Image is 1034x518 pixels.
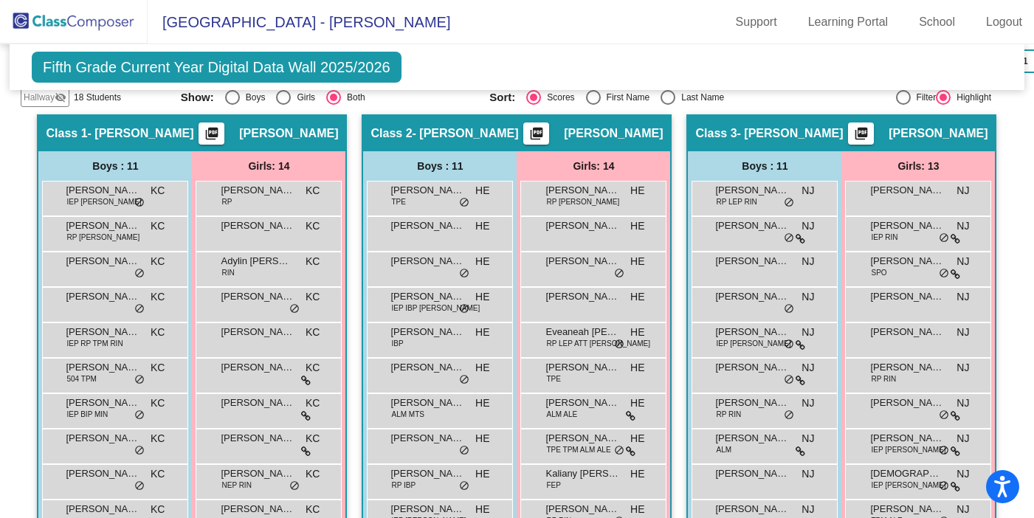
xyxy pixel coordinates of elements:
[66,466,139,481] span: [PERSON_NAME] [PERSON_NAME]
[370,126,412,141] span: Class 2
[675,91,724,104] div: Last Name
[306,396,320,411] span: KC
[870,466,944,481] span: [DEMOGRAPHIC_DATA][PERSON_NAME]
[957,183,969,198] span: NJ
[306,431,320,446] span: KC
[489,91,515,104] span: Sort:
[66,338,123,349] span: IEP RP TPM RIN
[151,396,165,411] span: KC
[716,444,731,455] span: ALM
[545,502,619,517] span: [PERSON_NAME]
[221,183,294,198] span: [PERSON_NAME]
[66,373,96,384] span: 504 TPM
[911,91,937,104] div: Filter
[66,196,141,207] span: IEP [PERSON_NAME]
[951,91,991,104] div: Highlight
[181,91,214,104] span: Show:
[630,254,644,269] span: HE
[871,232,897,243] span: IEP RIN
[413,126,519,141] span: - [PERSON_NAME]
[391,409,424,420] span: ALM MTS
[148,10,450,34] span: [GEOGRAPHIC_DATA] - [PERSON_NAME]
[802,502,814,517] span: NJ
[459,480,469,492] span: do_not_disturb_alt
[151,466,165,482] span: KC
[46,126,87,141] span: Class 1
[870,360,944,375] span: [PERSON_NAME]
[475,502,489,517] span: HE
[475,466,489,482] span: HE
[391,196,405,207] span: TPE
[974,10,1034,34] a: Logout
[475,396,489,411] span: HE
[66,360,139,375] span: [PERSON_NAME]
[306,183,320,198] span: KC
[957,325,969,340] span: NJ
[289,303,300,315] span: do_not_disturb_alt
[134,445,145,457] span: do_not_disturb_alt
[545,218,619,233] span: [PERSON_NAME]
[715,396,789,410] span: [PERSON_NAME]
[545,431,619,446] span: [PERSON_NAME]
[134,268,145,280] span: do_not_disturb_alt
[66,502,139,517] span: [PERSON_NAME]
[390,431,464,446] span: [PERSON_NAME]
[870,289,944,304] span: [PERSON_NAME]
[871,373,896,384] span: RP RIN
[221,289,294,304] span: [PERSON_NAME]
[306,218,320,234] span: KC
[391,338,403,349] span: IBP
[546,338,649,349] span: RP LEP ATT [PERSON_NAME]
[546,409,577,420] span: ALM ALE
[695,126,737,141] span: Class 3
[24,91,55,104] span: Hallway
[240,91,266,104] div: Boys
[784,232,794,244] span: do_not_disturb_alt
[306,502,320,517] span: KC
[134,303,145,315] span: do_not_disturb_alt
[957,218,969,234] span: NJ
[889,126,988,141] span: [PERSON_NAME]
[784,410,794,421] span: do_not_disturb_alt
[546,444,610,455] span: TPE TPM ALM ALE
[870,183,944,198] span: [PERSON_NAME]
[66,289,139,304] span: [PERSON_NAME]
[221,431,294,446] span: [PERSON_NAME]
[306,325,320,340] span: KC
[221,267,234,278] span: RIN
[192,151,345,181] div: Girls: 14
[541,91,574,104] div: Scores
[291,91,315,104] div: Girls
[475,289,489,305] span: HE
[715,218,789,233] span: [PERSON_NAME]
[957,396,969,411] span: NJ
[66,232,139,243] span: RP [PERSON_NAME]
[475,431,489,446] span: HE
[802,289,814,305] span: NJ
[66,183,139,198] span: [PERSON_NAME]
[630,502,644,517] span: HE
[221,360,294,375] span: [PERSON_NAME]
[221,254,294,269] span: Adylin [PERSON_NAME]
[390,360,464,375] span: [PERSON_NAME]
[715,289,789,304] span: [PERSON_NAME] [PERSON_NAME]
[203,126,221,147] mat-icon: picture_as_pdf
[870,502,944,517] span: [PERSON_NAME]
[870,254,944,269] span: [PERSON_NAME]
[939,410,949,421] span: do_not_disturb_alt
[306,289,320,305] span: KC
[871,267,886,278] span: SPO
[802,360,814,376] span: NJ
[871,480,945,491] span: IEP [PERSON_NAME]
[38,151,192,181] div: Boys : 11
[957,502,969,517] span: NJ
[181,90,478,105] mat-radio-group: Select an option
[151,360,165,376] span: KC
[802,183,814,198] span: NJ
[564,126,663,141] span: [PERSON_NAME]
[199,122,224,145] button: Print Students Details
[134,374,145,386] span: do_not_disturb_alt
[545,466,619,481] span: Kaliany [PERSON_NAME]
[737,126,844,141] span: - [PERSON_NAME]
[957,466,969,482] span: NJ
